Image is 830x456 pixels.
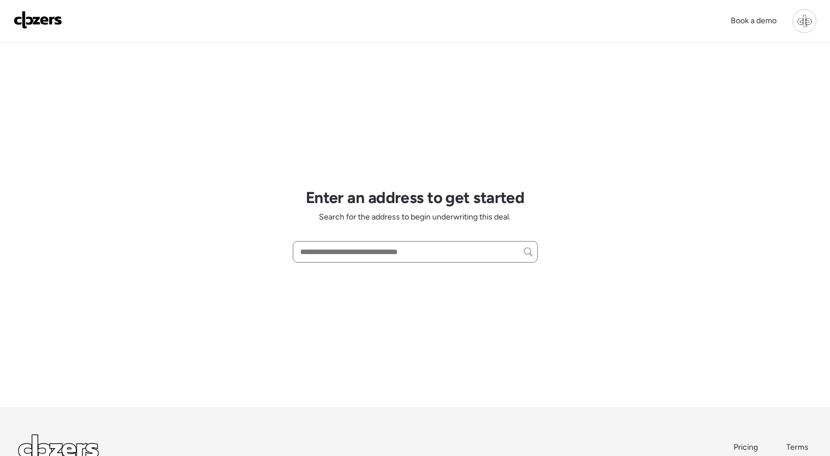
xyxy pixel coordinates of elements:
[319,212,511,223] span: Search for the address to begin underwriting this deal.
[786,442,812,453] a: Terms
[786,442,808,452] span: Terms
[731,16,777,26] span: Book a demo
[734,442,758,452] span: Pricing
[306,188,525,207] h1: Enter an address to get started
[734,442,759,453] a: Pricing
[14,11,62,29] img: Logo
